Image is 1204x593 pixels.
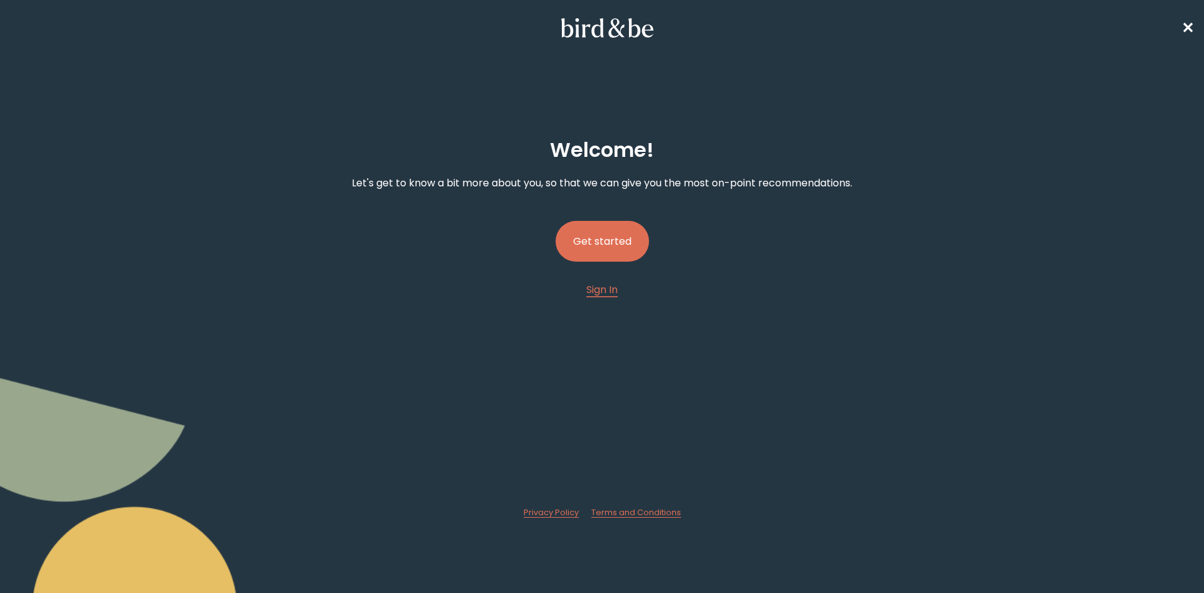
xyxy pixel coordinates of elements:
span: ✕ [1181,18,1194,38]
a: ✕ [1181,17,1194,39]
button: Get started [556,221,649,262]
h2: Welcome ! [550,135,654,165]
a: Get started [556,201,649,282]
a: Privacy Policy [524,507,579,518]
a: Terms and Conditions [591,507,681,518]
iframe: Gorgias live chat messenger [1141,534,1191,580]
p: Let's get to know a bit more about you, so that we can give you the most on-point recommendations. [352,175,852,191]
span: Terms and Conditions [591,507,681,518]
a: Sign In [586,282,618,297]
span: Privacy Policy [524,507,579,518]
